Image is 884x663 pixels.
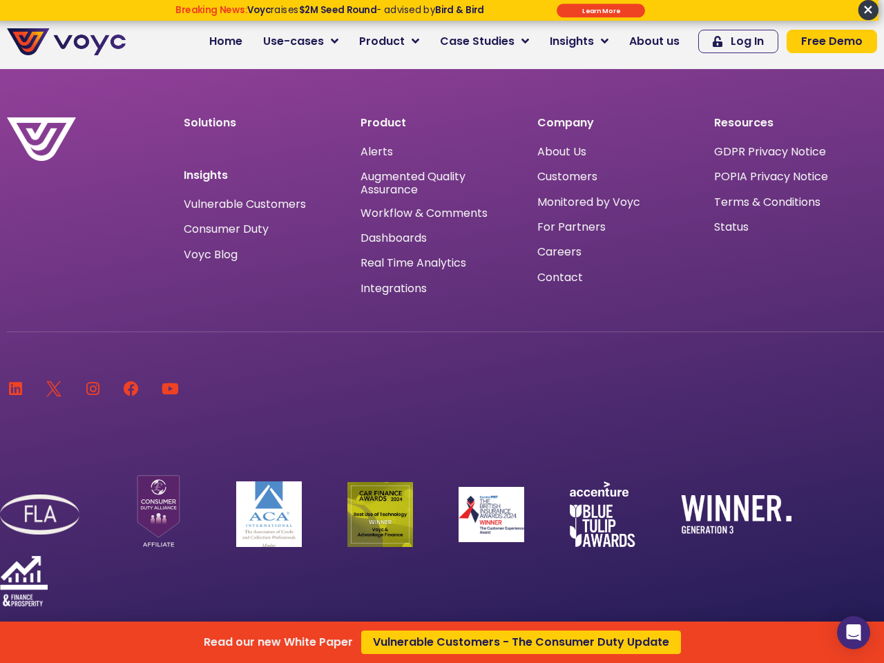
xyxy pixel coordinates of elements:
[373,637,669,648] span: Vulnerable Customers - The Consumer Duty Update
[180,112,227,128] span: Job title
[175,3,247,17] strong: Breaking News:
[557,3,645,17] div: Submit
[247,3,484,17] span: raises - advised by
[298,3,376,17] strong: $2M Seed Round
[128,4,530,26] div: Breaking News: Voyc raises $2M Seed Round - advised by Bird & Bird
[247,3,271,17] strong: Voyc
[837,616,870,649] div: Open Intercom Messenger
[180,55,214,71] span: Phone
[435,3,484,17] strong: Bird & Bird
